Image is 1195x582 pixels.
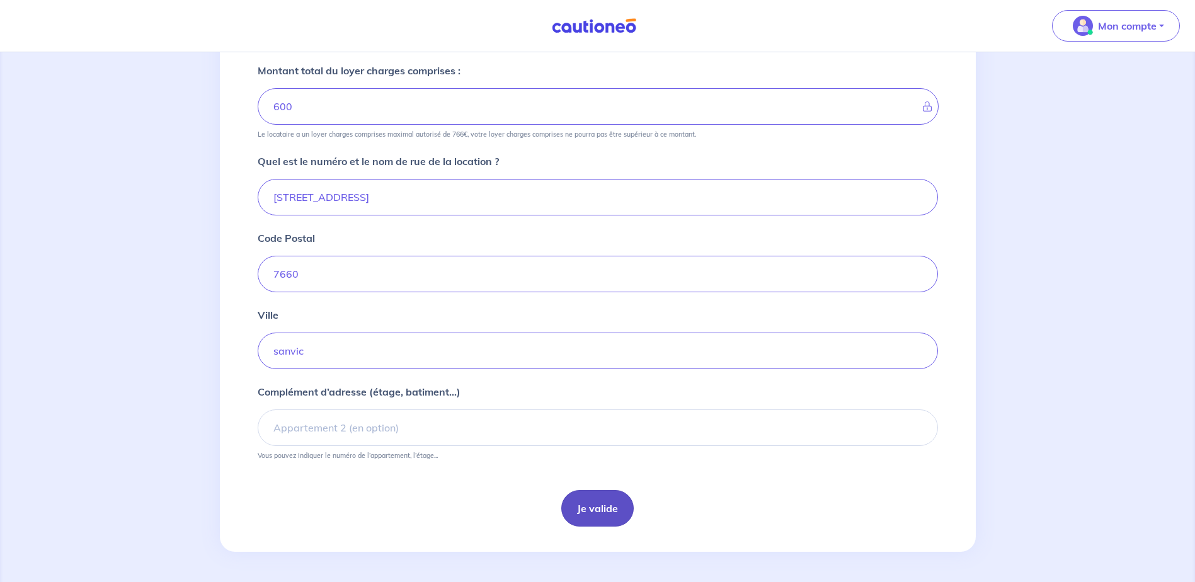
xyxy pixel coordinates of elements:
[258,384,460,399] p: Complément d’adresse (étage, batiment...)
[1052,10,1180,42] button: illu_account_valid_menu.svgMon compte
[258,333,938,369] input: Ex: Lille
[258,409,938,446] input: Appartement 2 (en option)
[1073,16,1093,36] img: illu_account_valid_menu.svg
[258,451,438,460] p: Vous pouvez indiquer le numéro de l’appartement, l’étage...
[258,256,938,292] input: Ex: 59000
[258,231,315,246] p: Code Postal
[258,307,278,322] p: Ville
[258,154,499,169] p: Quel est le numéro et le nom de rue de la location ?
[561,490,634,527] button: Je valide
[258,130,696,139] p: Le locataire a un loyer charges comprises maximal autorisé de 766€, votre loyer charges comprises...
[258,63,460,78] p: Montant total du loyer charges comprises :
[1098,18,1157,33] p: Mon compte
[258,179,938,215] input: Ex: 165 avenue de Bretagne
[547,18,641,34] img: Cautioneo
